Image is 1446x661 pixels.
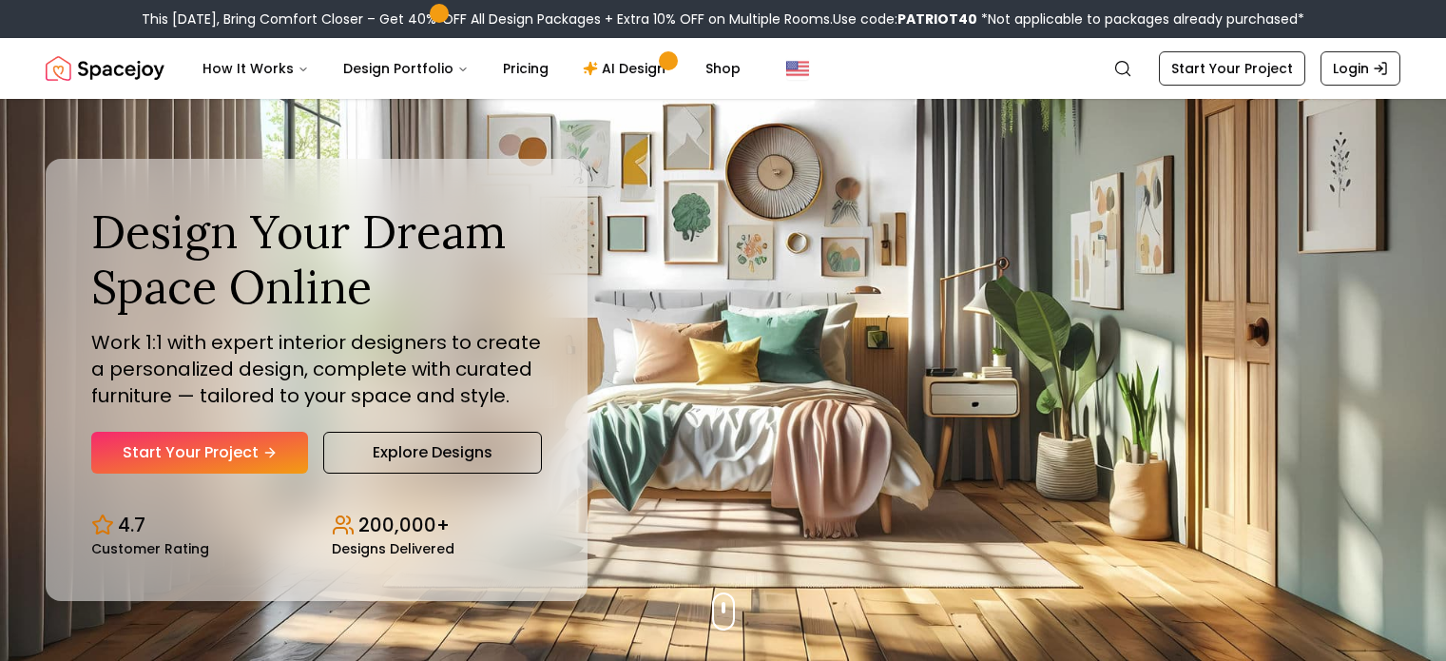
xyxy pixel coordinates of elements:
img: Spacejoy Logo [46,49,164,87]
button: Design Portfolio [328,49,484,87]
p: 200,000+ [358,512,450,538]
img: United States [786,57,809,80]
a: Login [1321,51,1400,86]
p: 4.7 [118,512,145,538]
p: Work 1:1 with expert interior designers to create a personalized design, complete with curated fu... [91,329,542,409]
nav: Global [46,38,1400,99]
a: AI Design [568,49,686,87]
b: PATRIOT40 [897,10,977,29]
a: Start Your Project [1159,51,1305,86]
nav: Main [187,49,756,87]
a: Pricing [488,49,564,87]
a: Start Your Project [91,432,308,474]
button: How It Works [187,49,324,87]
small: Designs Delivered [332,542,454,555]
span: Use code: [833,10,977,29]
small: Customer Rating [91,542,209,555]
div: This [DATE], Bring Comfort Closer – Get 40% OFF All Design Packages + Extra 10% OFF on Multiple R... [142,10,1304,29]
a: Explore Designs [323,432,542,474]
h1: Design Your Dream Space Online [91,204,542,314]
a: Shop [690,49,756,87]
a: Spacejoy [46,49,164,87]
div: Design stats [91,496,542,555]
span: *Not applicable to packages already purchased* [977,10,1304,29]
